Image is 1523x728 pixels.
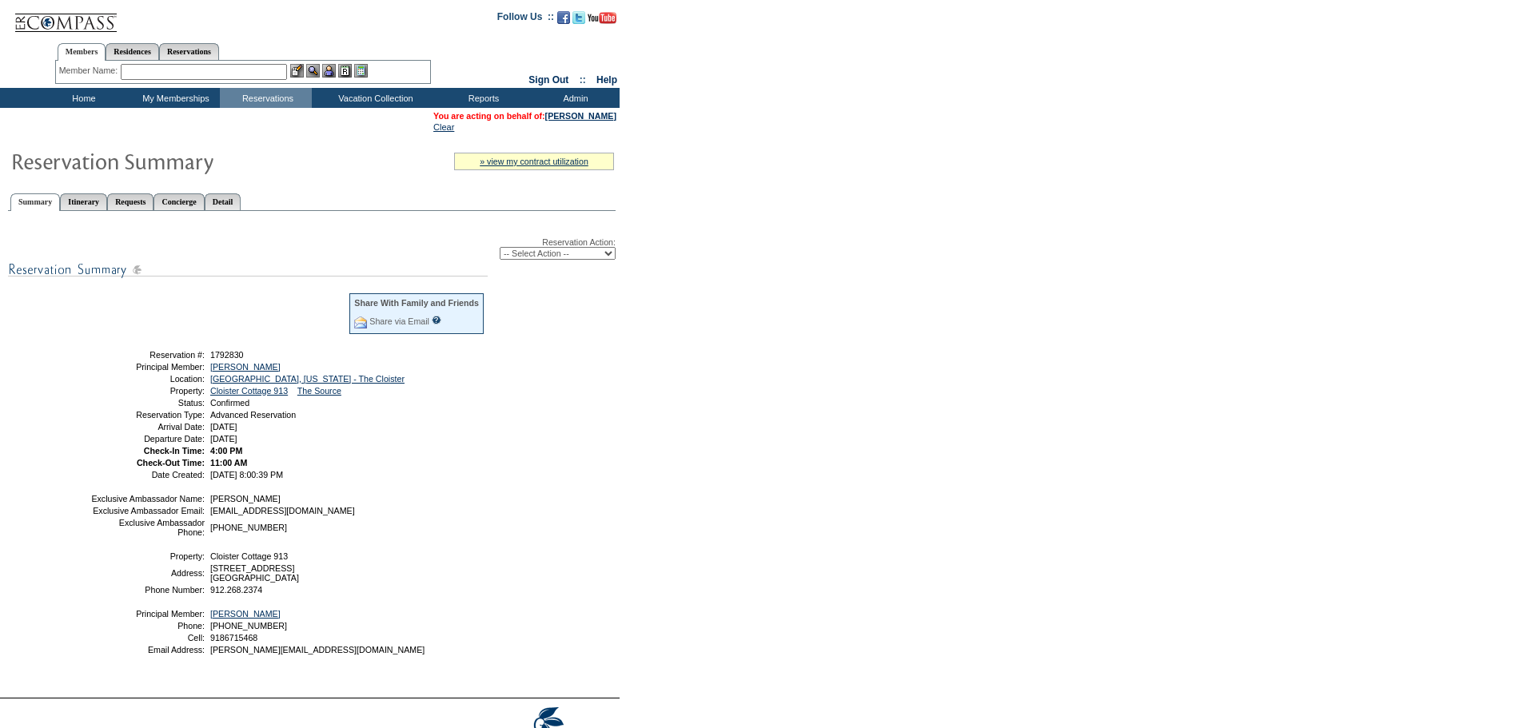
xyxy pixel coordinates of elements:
td: Arrival Date: [90,422,205,432]
img: View [306,64,320,78]
td: Exclusive Ambassador Email: [90,506,205,515]
td: Reservations [220,88,312,108]
a: [GEOGRAPHIC_DATA], [US_STATE] - The Cloister [210,374,405,384]
img: Reservations [338,64,352,78]
a: Subscribe to our YouTube Channel [588,16,616,26]
td: Exclusive Ambassador Name: [90,494,205,503]
img: Become our fan on Facebook [557,11,570,24]
a: Clear [433,122,454,132]
a: Help [596,74,617,86]
span: [DATE] [210,434,237,444]
img: b_calculator.gif [354,64,368,78]
strong: Check-In Time: [144,446,205,455]
a: » view my contract utilization [480,157,588,166]
td: Cell: [90,633,205,642]
td: Reports [436,88,528,108]
div: Reservation Action: [8,237,616,260]
td: Status: [90,398,205,408]
td: Phone: [90,621,205,631]
td: Address: [90,563,205,583]
span: 912.268.2374 [210,585,262,595]
span: Confirmed [210,398,249,408]
img: subTtlResSummary.gif [8,260,488,280]
td: Departure Date: [90,434,205,444]
td: Principal Member: [90,362,205,372]
div: Member Name: [59,64,121,78]
span: [PHONE_NUMBER] [210,621,287,631]
a: [PERSON_NAME] [545,111,616,121]
span: [PERSON_NAME] [210,494,281,503]
a: Sign Out [528,74,568,86]
a: Concierge [153,193,204,210]
a: The Source [297,386,341,396]
span: [DATE] [210,422,237,432]
a: Reservations [159,43,219,60]
a: Share via Email [369,316,429,326]
td: Phone Number: [90,585,205,595]
img: Reservaton Summary [10,145,330,177]
span: Cloister Cottage 913 [210,551,288,561]
div: Share With Family and Friends [354,298,479,308]
img: Impersonate [322,64,336,78]
span: 9186715468 [210,633,257,642]
span: [EMAIL_ADDRESS][DOMAIN_NAME] [210,506,355,515]
a: [PERSON_NAME] [210,362,281,372]
span: 11:00 AM [210,458,247,467]
td: Property: [90,386,205,396]
a: Residences [106,43,159,60]
td: Property: [90,551,205,561]
a: Follow us on Twitter [572,16,585,26]
td: Reservation Type: [90,410,205,420]
td: Home [36,88,128,108]
strong: Check-Out Time: [137,458,205,467]
input: What is this? [432,316,441,324]
span: [PERSON_NAME][EMAIL_ADDRESS][DOMAIN_NAME] [210,645,425,654]
a: Itinerary [60,193,107,210]
img: Subscribe to our YouTube Channel [588,12,616,24]
span: You are acting on behalf of: [433,111,616,121]
a: [PERSON_NAME] [210,609,281,619]
img: Follow us on Twitter [572,11,585,24]
a: Become our fan on Facebook [557,16,570,26]
td: Follow Us :: [497,10,554,29]
a: Members [58,43,106,61]
td: Reservation #: [90,350,205,360]
span: [DATE] 8:00:39 PM [210,470,283,479]
span: :: [580,74,586,86]
a: Detail [205,193,241,210]
td: My Memberships [128,88,220,108]
td: Email Address: [90,645,205,654]
a: Summary [10,193,60,211]
a: Cloister Cottage 913 [210,386,288,396]
td: Date Created: [90,470,205,479]
td: Admin [528,88,620,108]
td: Principal Member: [90,609,205,619]
td: Location: [90,374,205,384]
span: Advanced Reservation [210,410,296,420]
a: Requests [107,193,153,210]
span: 1792830 [210,350,244,360]
td: Exclusive Ambassador Phone: [90,518,205,537]
td: Vacation Collection [312,88,436,108]
span: 4:00 PM [210,446,242,455]
img: b_edit.gif [290,64,304,78]
span: [STREET_ADDRESS] [GEOGRAPHIC_DATA] [210,563,299,583]
span: [PHONE_NUMBER] [210,523,287,532]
